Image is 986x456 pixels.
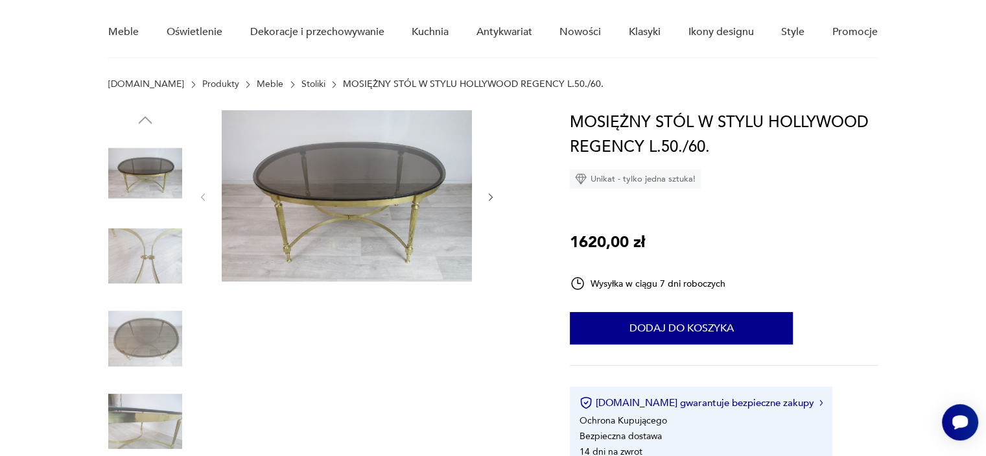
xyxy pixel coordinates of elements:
img: Zdjęcie produktu MOSIĘŻNY STÓL W STYLU HOLLYWOOD REGENCY L.50./60. [222,110,472,282]
img: Ikona diamentu [575,173,587,185]
a: Klasyki [629,7,661,57]
h1: MOSIĘŻNY STÓL W STYLU HOLLYWOOD REGENCY L.50./60. [570,110,878,160]
a: Antykwariat [476,7,532,57]
div: Unikat - tylko jedna sztuka! [570,169,701,189]
a: Stoliki [301,79,325,90]
a: Style [781,7,804,57]
a: [DOMAIN_NAME] [108,79,184,90]
a: Produkty [202,79,239,90]
a: Meble [108,7,139,57]
button: Dodaj do koszyka [570,312,793,344]
a: Promocje [832,7,878,57]
p: MOSIĘŻNY STÓL W STYLU HOLLYWOOD REGENCY L.50./60. [343,79,604,90]
iframe: Smartsupp widget button [942,404,978,440]
p: 1620,00 zł [570,230,645,255]
a: Meble [257,79,283,90]
a: Ikony designu [688,7,753,57]
img: Ikona strzałki w prawo [819,400,823,406]
a: Nowości [559,7,601,57]
img: Zdjęcie produktu MOSIĘŻNY STÓL W STYLU HOLLYWOOD REGENCY L.50./60. [108,136,182,210]
img: Zdjęcie produktu MOSIĘŻNY STÓL W STYLU HOLLYWOOD REGENCY L.50./60. [108,219,182,293]
button: [DOMAIN_NAME] gwarantuje bezpieczne zakupy [580,396,823,409]
a: Oświetlenie [167,7,222,57]
a: Kuchnia [412,7,449,57]
a: Dekoracje i przechowywanie [250,7,384,57]
li: Bezpieczna dostawa [580,430,662,442]
img: Zdjęcie produktu MOSIĘŻNY STÓL W STYLU HOLLYWOOD REGENCY L.50./60. [108,302,182,376]
img: Ikona certyfikatu [580,396,593,409]
li: Ochrona Kupującego [580,414,667,427]
div: Wysyłka w ciągu 7 dni roboczych [570,276,725,291]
